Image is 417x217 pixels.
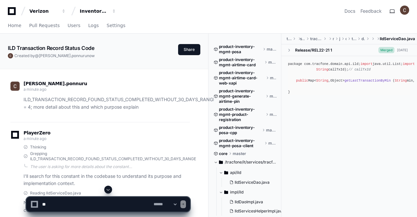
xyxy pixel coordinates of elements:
[24,136,46,141] span: a minute ago
[219,167,282,178] button: api/ild
[230,170,241,175] span: api/ild
[227,178,278,187] button: IldServiceDao.java
[107,18,125,33] a: Settings
[214,157,276,167] button: /tracfone/it/services/tracfone-domain/src/main/java/com/tracfone/domain
[219,125,261,135] span: product-inventory-posa-cpp
[8,23,21,27] span: Home
[348,68,371,71] span: // callTxId
[333,36,334,41] span: main
[30,164,190,169] div: The user is asking for more details about the constant `ILD_TRANSACTION_RECORD_FOUND_STATUS_COMPL...
[219,151,227,156] span: core
[266,128,276,133] span: master
[360,62,373,66] span: import
[288,61,410,95] div: package com.tracfone.domain.api.ild; java.util.List; [DOMAIN_NAME]; interface IldServiceDao { ILD...
[219,158,223,166] svg: Directory
[68,23,80,27] span: Users
[24,87,46,92] span: a minute ago
[296,79,308,83] span: public
[88,18,99,33] a: Logs
[270,75,276,81] span: master
[360,8,382,14] button: Feedback
[268,141,277,146] span: master
[380,36,415,41] span: IldServiceDao.java
[395,79,407,83] span: String
[233,151,246,156] span: master
[235,180,270,185] span: IldServiceDao.java
[352,36,356,41] span: tracfone
[77,5,119,17] button: Inventory Management
[80,8,108,14] div: Inventory Management
[35,53,39,58] span: @
[178,44,200,55] button: Share
[8,53,13,58] img: ACg8ocL2OgZL-7g7VPdNOHNYJqQTRhCHM7hp1mK3cs0GxIN35amyLQ=s96-c
[396,195,414,213] iframe: Open customer support
[300,36,305,41] span: services
[400,6,409,15] img: ACg8ocL2OgZL-7g7VPdNOHNYJqQTRhCHM7hp1mK3cs0GxIN35amyLQ=s96-c
[29,18,59,33] a: Pull Requests
[224,169,228,177] svg: Directory
[339,36,340,41] span: java
[219,57,263,68] span: product-inventory-mgmt-airtime-card
[219,44,261,54] span: product-inventory-mgmt-posa
[8,18,21,33] a: Home
[270,112,276,117] span: master
[10,82,20,91] img: ACg8ocL2OgZL-7g7VPdNOHNYJqQTRhCHM7hp1mK3cs0GxIN35amyLQ=s96-c
[88,23,99,27] span: Logs
[267,47,276,52] span: master
[24,81,87,86] span: [PERSON_NAME].ponnuru
[219,88,264,104] span: product-inventory-mgmt-generate-airtime-pin
[225,160,276,165] span: /tracfone/it/services/tracfone-domain/src/main/java/com/tracfone/domain
[39,53,87,58] span: [PERSON_NAME].ponnuru
[268,60,276,65] span: master
[219,70,265,86] span: product-inventory-mgmt-airtime-card-web-xapi
[27,5,69,17] button: Verizon
[403,62,415,66] span: import
[14,53,95,58] span: Created by
[344,8,355,14] a: Docs
[24,96,190,111] p: ILD_TRANSACTION_RECORD_FOUND_STATUS_COMPLETED_WITHOUT_30_DAYS_RANGE = 4; more detail about this a...
[287,36,291,41] span: tracfone
[87,53,95,58] span: now
[30,151,196,162] span: Grepping ILD_TRANSACTION_RECORD_FOUND_STATUS_COMPLETED_WITHOUT_30_DAYS_RANGE
[29,23,59,27] span: Pull Requests
[29,8,58,14] div: Verizon
[219,138,263,148] span: product-inventory-mgmt-posa-client
[8,45,94,51] app-text-character-animate: ILD Transaction Record Status Code
[219,107,264,122] span: product-inventory-mgmt-product-registration
[316,68,328,71] span: String
[344,79,391,83] span: getLastTransactionByMin
[24,131,50,135] span: PlayerZero
[378,47,394,53] span: Merged
[68,18,80,33] a: Users
[397,48,408,53] div: [DATE]
[295,48,332,53] div: Release/REL22-21 1
[361,36,365,41] span: domain
[345,36,346,41] span: com
[30,145,46,150] span: Thinking
[107,23,125,27] span: Settings
[316,79,328,83] span: String
[310,36,322,41] span: tracfone-domain
[270,94,276,99] span: master
[24,173,190,188] p: I'll search for this constant in the codebase to understand its purpose and implementation context.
